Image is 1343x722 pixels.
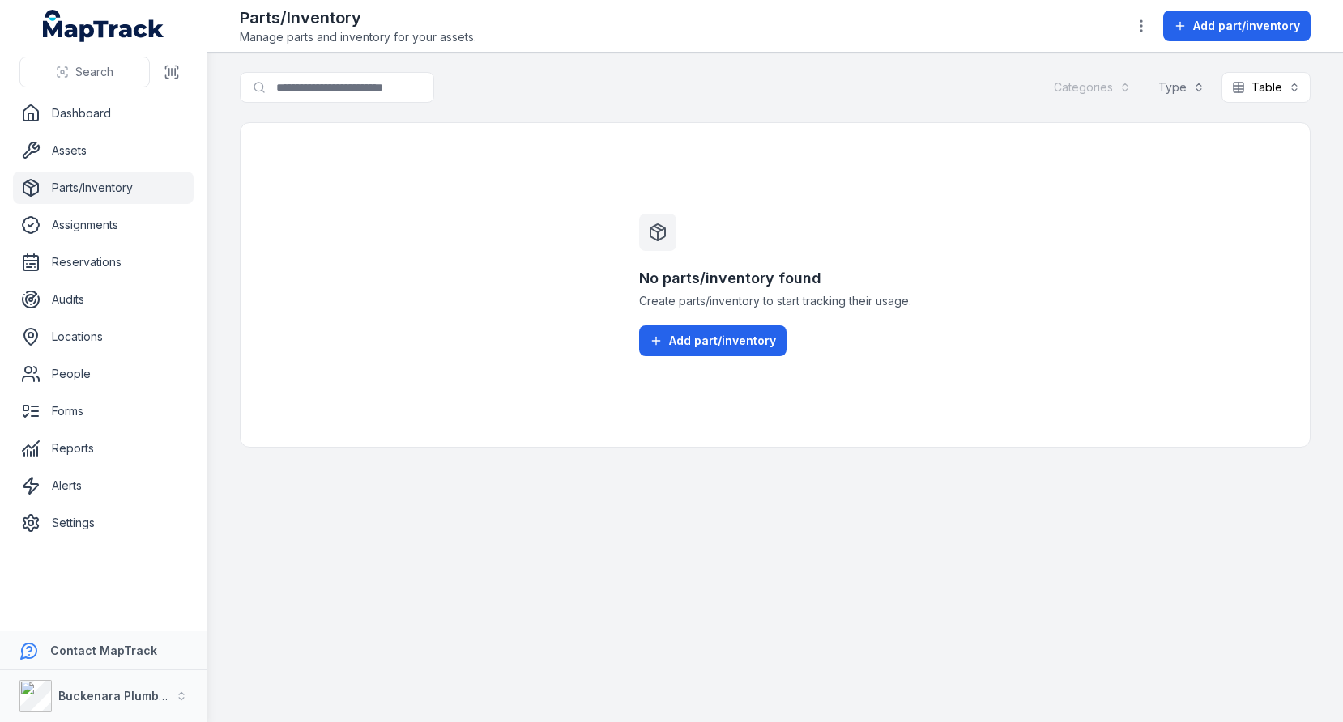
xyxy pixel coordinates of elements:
[13,395,194,427] a: Forms
[240,29,476,45] span: Manage parts and inventory for your assets.
[13,283,194,316] a: Audits
[13,134,194,167] a: Assets
[1193,18,1300,34] span: Add part/inventory
[639,293,911,309] span: Create parts/inventory to start tracking their usage.
[50,643,157,657] strong: Contact MapTrack
[13,469,194,502] a: Alerts
[639,325,787,356] button: Add part/inventory
[1148,72,1215,103] button: Type
[13,432,194,465] a: Reports
[13,358,194,390] a: People
[58,689,271,703] strong: Buckenara Plumbing Gas & Electrical
[19,57,150,87] button: Search
[13,246,194,278] a: Reservations
[13,321,194,353] a: Locations
[43,10,164,42] a: MapTrack
[13,507,194,539] a: Settings
[1221,72,1311,103] button: Table
[75,64,113,80] span: Search
[13,172,194,204] a: Parts/Inventory
[1163,11,1311,41] button: Add part/inventory
[639,267,911,290] h3: No parts/inventory found
[13,209,194,241] a: Assignments
[240,6,476,29] h2: Parts/Inventory
[669,333,776,349] span: Add part/inventory
[13,97,194,130] a: Dashboard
